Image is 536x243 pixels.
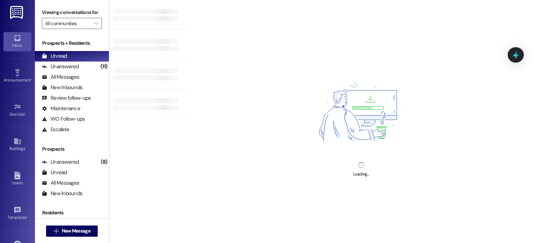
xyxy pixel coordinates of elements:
i:  [53,228,59,234]
div: Prospects [35,145,109,153]
div: Residents [35,209,109,216]
div: Unanswered [42,158,79,166]
div: Unread [42,52,67,60]
input: All communities [45,18,91,29]
div: All Messages [42,179,79,187]
div: Maintenance [42,105,80,112]
a: Inbox [3,32,31,51]
a: Buildings [3,135,31,154]
i:  [94,21,98,26]
div: New Inbounds [42,84,82,91]
a: Site Visit • [3,101,31,120]
div: New Inbounds [42,190,82,197]
span: • [27,214,28,219]
span: • [25,111,26,116]
img: ResiDesk Logo [10,6,24,19]
span: New Message [62,227,90,235]
div: Review follow-ups [42,94,91,102]
a: Templates • [3,204,31,223]
button: New Message [46,226,98,237]
a: Leads [3,170,31,188]
div: (11) [99,61,109,72]
div: All Messages [42,73,79,81]
div: (8) [99,157,109,167]
label: Viewing conversations for [42,7,102,18]
span: • [31,77,32,81]
div: Loading... [353,171,369,178]
div: Unanswered [42,63,79,70]
div: Unread [42,169,67,176]
div: WO Follow-ups [42,115,85,123]
div: Escalate [42,126,69,133]
div: Prospects + Residents [35,40,109,47]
